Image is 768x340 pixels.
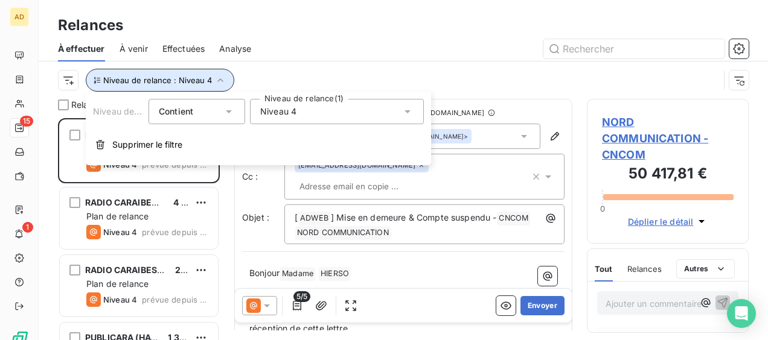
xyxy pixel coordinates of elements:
span: 0 [600,204,605,213]
h3: Relances [58,14,123,36]
span: ADWEB [298,212,330,225]
span: 2 170,00 € [175,265,219,275]
span: Relances [71,99,107,111]
span: Relances [627,264,662,274]
input: Rechercher [543,39,725,58]
h3: 50 417,81 € [602,163,734,187]
span: Déplier le détail [628,215,694,228]
input: Adresse email en copie ... [295,177,434,195]
span: Niveau 4 [103,227,137,237]
span: Analyse [219,43,251,55]
span: Bonjour [249,268,280,278]
span: CNCOM [497,212,530,225]
button: Supprimer le filtre [86,131,431,158]
button: Niveau de relance : Niveau 4 [86,69,234,92]
span: 1 [22,222,33,233]
span: Supprimer le filtre [112,139,182,151]
div: AD [10,7,29,27]
span: NORD COMMUNICATION [85,130,190,140]
span: Contient [159,106,193,116]
button: Envoyer [520,296,565,315]
span: RADIO CARAIBES INTERNATIONAL [GEOGRAPHIC_DATA] SAS [85,265,341,275]
span: Niveau 4 [103,295,137,304]
span: Effectuées [162,43,205,55]
span: NORD COMMUNICATION - CNCOM [602,114,734,163]
span: Niveau 4 [260,105,296,118]
span: NORD COMMUNICATION [295,226,391,240]
span: 15 [20,116,33,127]
div: Open Intercom Messenger [727,299,756,328]
span: Madame [280,267,315,281]
span: Plan de relance [86,279,149,289]
span: À venir [120,43,148,55]
span: Niveau de relance [93,106,167,116]
span: Plan de relance [86,211,149,221]
span: ] Mise en demeure & Compte suspendu - [331,212,497,222]
div: grid [58,118,220,340]
span: 4 665,50 € [173,197,220,207]
button: Déplier le détail [624,215,712,228]
span: 5/5 [293,291,310,302]
span: Objet : [242,212,269,222]
span: Tout [595,264,613,274]
span: RADIO CARAIBES INTERNATIONAL [GEOGRAPHIC_DATA] [85,197,321,207]
button: Autres [676,259,735,279]
span: Niveau de relance : Niveau 4 [103,75,212,85]
span: [ [295,212,298,222]
span: prévue depuis 91 jours [142,227,208,237]
label: Cc : [242,171,284,183]
span: [EMAIL_ADDRESS][DOMAIN_NAME] [298,162,415,169]
span: prévue depuis 91 jours [142,295,208,304]
span: À effectuer [58,43,105,55]
span: HIERSO [319,267,351,281]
